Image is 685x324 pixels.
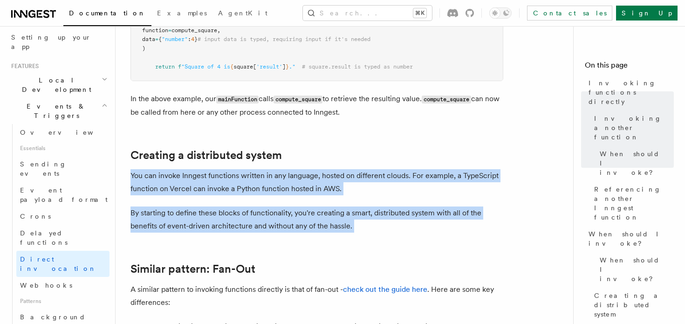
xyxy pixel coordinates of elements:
span: return [155,63,175,70]
span: { [158,36,162,42]
span: 4 [191,36,194,42]
span: Invoking another function [594,114,674,142]
code: mainFunction [216,96,259,103]
a: Documentation [63,3,151,26]
span: Local Development [7,76,102,94]
a: Overview [16,124,110,141]
button: Toggle dark mode [489,7,512,19]
span: f [178,63,181,70]
p: In the above example, our calls to retrieve the resulting value. can now be called from here or a... [130,92,503,119]
span: data [142,36,155,42]
code: compute_square [422,96,471,103]
span: Setting up your app [11,34,91,50]
span: Patterns [16,294,110,309]
a: Setting up your app [7,29,110,55]
span: = [155,36,158,42]
a: Sign Up [616,6,678,21]
span: 'result' [256,63,282,70]
kbd: ⌘K [413,8,426,18]
a: Invoking another function [590,110,674,145]
span: Events & Triggers [7,102,102,120]
span: Event payload format [20,186,108,203]
a: Invoking functions directly [585,75,674,110]
span: Sending events [20,160,67,177]
span: [ [253,63,256,70]
a: Sending events [16,156,110,182]
a: Webhooks [16,277,110,294]
span: When should I invoke? [600,255,674,283]
p: You can invoke Inngest functions written in any language, hosted on different clouds. For example... [130,169,503,195]
span: Essentials [16,141,110,156]
span: : [188,36,191,42]
span: square [233,63,253,70]
span: ." [289,63,295,70]
button: Local Development [7,72,110,98]
h4: On this page [585,60,674,75]
span: Overview [20,129,116,136]
span: AgentKit [218,9,267,17]
a: Event payload format [16,182,110,208]
span: Documentation [69,9,146,17]
span: { [230,63,233,70]
button: Search...⌘K [303,6,432,21]
span: ] [282,63,286,70]
a: Direct invocation [16,251,110,277]
a: Contact sales [527,6,612,21]
a: Creating a distributed system [130,149,282,162]
span: Examples [157,9,207,17]
a: check out the guide here [343,285,427,294]
span: # input data is typed, requiring input if it's needed [198,36,370,42]
span: Crons [20,213,51,220]
p: A similar pattern to invoking functions directly is that of fan-out - . Here are some key differe... [130,283,503,309]
a: Creating a distributed system [590,287,674,323]
a: Similar pattern: Fan-Out [130,262,255,276]
span: compute_square, [171,27,220,34]
a: When should I invoke? [596,252,674,287]
span: Referencing another Inngest function [594,185,674,222]
span: "Square of 4 is [181,63,230,70]
span: Delayed functions [20,229,68,246]
a: Crons [16,208,110,225]
span: "number" [162,36,188,42]
a: Referencing another Inngest function [590,181,674,226]
a: Delayed functions [16,225,110,251]
span: function [142,27,168,34]
span: Direct invocation [20,255,96,272]
span: } [194,36,198,42]
a: Examples [151,3,212,25]
a: When should I invoke? [585,226,674,252]
a: AgentKit [212,3,273,25]
span: When should I invoke? [589,229,674,248]
p: By starting to define these blocks of functionality, you're creating a smart, distributed system ... [130,207,503,233]
code: compute_square [274,96,322,103]
span: } [286,63,289,70]
span: Features [7,62,39,70]
a: When should I invoke? [596,145,674,181]
span: When should I invoke? [600,149,674,177]
span: = [168,27,171,34]
span: Creating a distributed system [594,291,674,319]
span: ) [142,45,145,52]
span: Invoking functions directly [589,78,674,106]
button: Events & Triggers [7,98,110,124]
span: Webhooks [20,282,72,289]
span: # square.result is typed as number [302,63,413,70]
